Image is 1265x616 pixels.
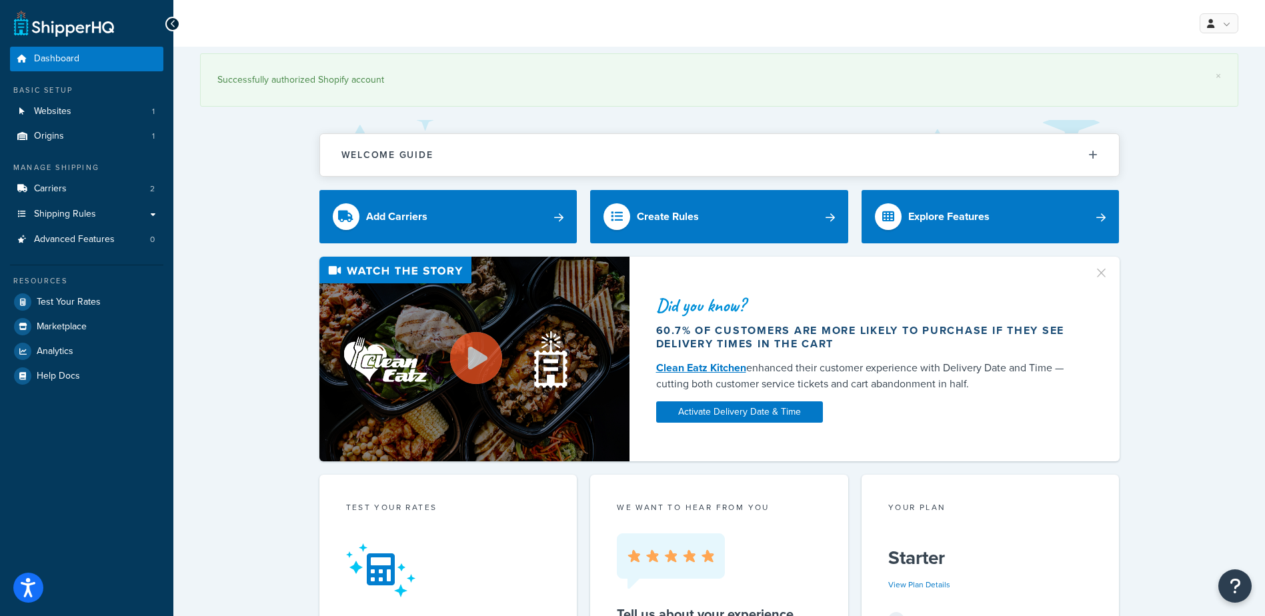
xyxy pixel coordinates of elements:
a: Dashboard [10,47,163,71]
a: Activate Delivery Date & Time [656,401,823,423]
a: Origins1 [10,124,163,149]
p: we want to hear from you [617,501,822,513]
li: Carriers [10,177,163,201]
div: Test your rates [346,501,551,517]
span: 0 [150,234,155,245]
span: Dashboard [34,53,79,65]
a: × [1216,71,1221,81]
div: Add Carriers [366,207,427,226]
div: enhanced their customer experience with Delivery Date and Time — cutting both customer service ti... [656,360,1078,392]
a: Advanced Features0 [10,227,163,252]
div: 60.7% of customers are more likely to purchase if they see delivery times in the cart [656,324,1078,351]
span: 2 [150,183,155,195]
a: Help Docs [10,364,163,388]
img: Video thumbnail [319,257,629,461]
div: Your Plan [888,501,1093,517]
a: Test Your Rates [10,290,163,314]
a: Add Carriers [319,190,577,243]
h5: Starter [888,547,1093,569]
span: Advanced Features [34,234,115,245]
a: View Plan Details [888,579,950,591]
div: Create Rules [637,207,699,226]
h2: Welcome Guide [341,150,433,160]
span: Shipping Rules [34,209,96,220]
span: Carriers [34,183,67,195]
a: Analytics [10,339,163,363]
span: Origins [34,131,64,142]
div: Resources [10,275,163,287]
a: Websites1 [10,99,163,124]
span: 1 [152,106,155,117]
div: Explore Features [908,207,990,226]
span: 1 [152,131,155,142]
span: Help Docs [37,371,80,382]
button: Welcome Guide [320,134,1119,176]
button: Open Resource Center [1218,569,1252,603]
span: Analytics [37,346,73,357]
a: Shipping Rules [10,202,163,227]
div: Did you know? [656,296,1078,315]
span: Websites [34,106,71,117]
div: Manage Shipping [10,162,163,173]
li: Websites [10,99,163,124]
div: Basic Setup [10,85,163,96]
div: Successfully authorized Shopify account [217,71,1221,89]
span: Marketplace [37,321,87,333]
a: Carriers2 [10,177,163,201]
a: Clean Eatz Kitchen [656,360,746,375]
li: Advanced Features [10,227,163,252]
li: Origins [10,124,163,149]
a: Explore Features [862,190,1120,243]
a: Create Rules [590,190,848,243]
a: Marketplace [10,315,163,339]
span: Test Your Rates [37,297,101,308]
